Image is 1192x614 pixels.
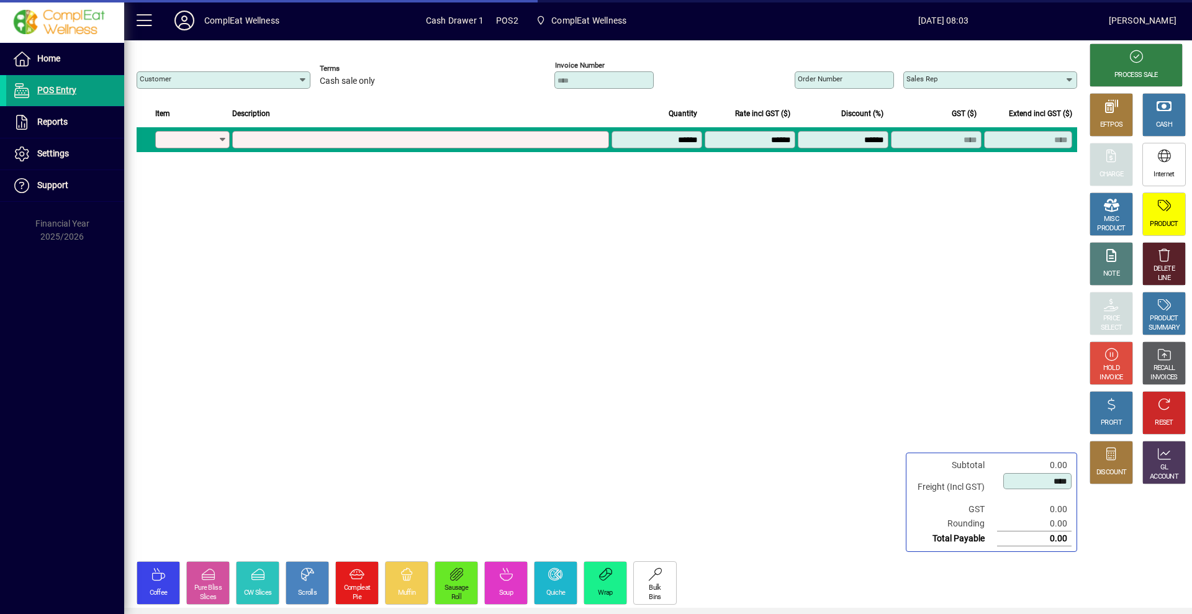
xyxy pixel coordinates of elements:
[6,138,124,169] a: Settings
[735,107,790,120] span: Rate incl GST ($)
[165,9,204,32] button: Profile
[1158,274,1170,283] div: LINE
[1154,264,1175,274] div: DELETE
[353,593,361,602] div: Pie
[200,593,217,602] div: Slices
[1099,170,1124,179] div: CHARGE
[1150,373,1177,382] div: INVOICES
[451,593,461,602] div: Roll
[911,472,997,502] td: Freight (Incl GST)
[997,458,1072,472] td: 0.00
[1103,364,1119,373] div: HOLD
[531,9,631,32] span: ComplEat Wellness
[649,584,661,593] div: Bulk
[194,584,222,593] div: Pure Bliss
[499,589,513,598] div: Soup
[6,107,124,138] a: Reports
[244,589,272,598] div: CW Slices
[1103,314,1120,323] div: PRICE
[1096,468,1126,477] div: DISCOUNT
[398,589,416,598] div: Muffin
[649,593,661,602] div: Bins
[911,502,997,517] td: GST
[778,11,1109,30] span: [DATE] 08:03
[546,589,566,598] div: Quiche
[911,458,997,472] td: Subtotal
[1103,269,1119,279] div: NOTE
[37,180,68,190] span: Support
[997,502,1072,517] td: 0.00
[37,85,76,95] span: POS Entry
[140,74,171,83] mat-label: Customer
[232,107,270,120] span: Description
[1100,120,1123,130] div: EFTPOS
[6,43,124,74] a: Home
[911,517,997,531] td: Rounding
[344,584,370,593] div: Compleat
[1101,323,1122,333] div: SELECT
[1009,107,1072,120] span: Extend incl GST ($)
[37,117,68,127] span: Reports
[445,584,468,593] div: Sausage
[911,531,997,546] td: Total Payable
[1101,418,1122,428] div: PROFIT
[906,74,937,83] mat-label: Sales rep
[426,11,484,30] span: Cash Drawer 1
[150,589,168,598] div: Coffee
[1150,314,1178,323] div: PRODUCT
[1097,224,1125,233] div: PRODUCT
[997,531,1072,546] td: 0.00
[1154,364,1175,373] div: RECALL
[1155,418,1173,428] div: RESET
[298,589,317,598] div: Scrolls
[1104,215,1119,224] div: MISC
[204,11,279,30] div: ComplEat Wellness
[1156,120,1172,130] div: CASH
[1150,472,1178,482] div: ACCOUNT
[952,107,977,120] span: GST ($)
[841,107,883,120] span: Discount (%)
[1160,463,1168,472] div: GL
[1109,11,1176,30] div: [PERSON_NAME]
[598,589,612,598] div: Wrap
[37,53,60,63] span: Home
[1150,220,1178,229] div: PRODUCT
[155,107,170,120] span: Item
[669,107,697,120] span: Quantity
[496,11,518,30] span: POS2
[1099,373,1122,382] div: INVOICE
[1154,170,1174,179] div: Internet
[551,11,626,30] span: ComplEat Wellness
[320,76,375,86] span: Cash sale only
[320,65,394,73] span: Terms
[37,148,69,158] span: Settings
[798,74,842,83] mat-label: Order number
[6,170,124,201] a: Support
[1149,323,1180,333] div: SUMMARY
[997,517,1072,531] td: 0.00
[1114,71,1158,80] div: PROCESS SALE
[555,61,605,70] mat-label: Invoice number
